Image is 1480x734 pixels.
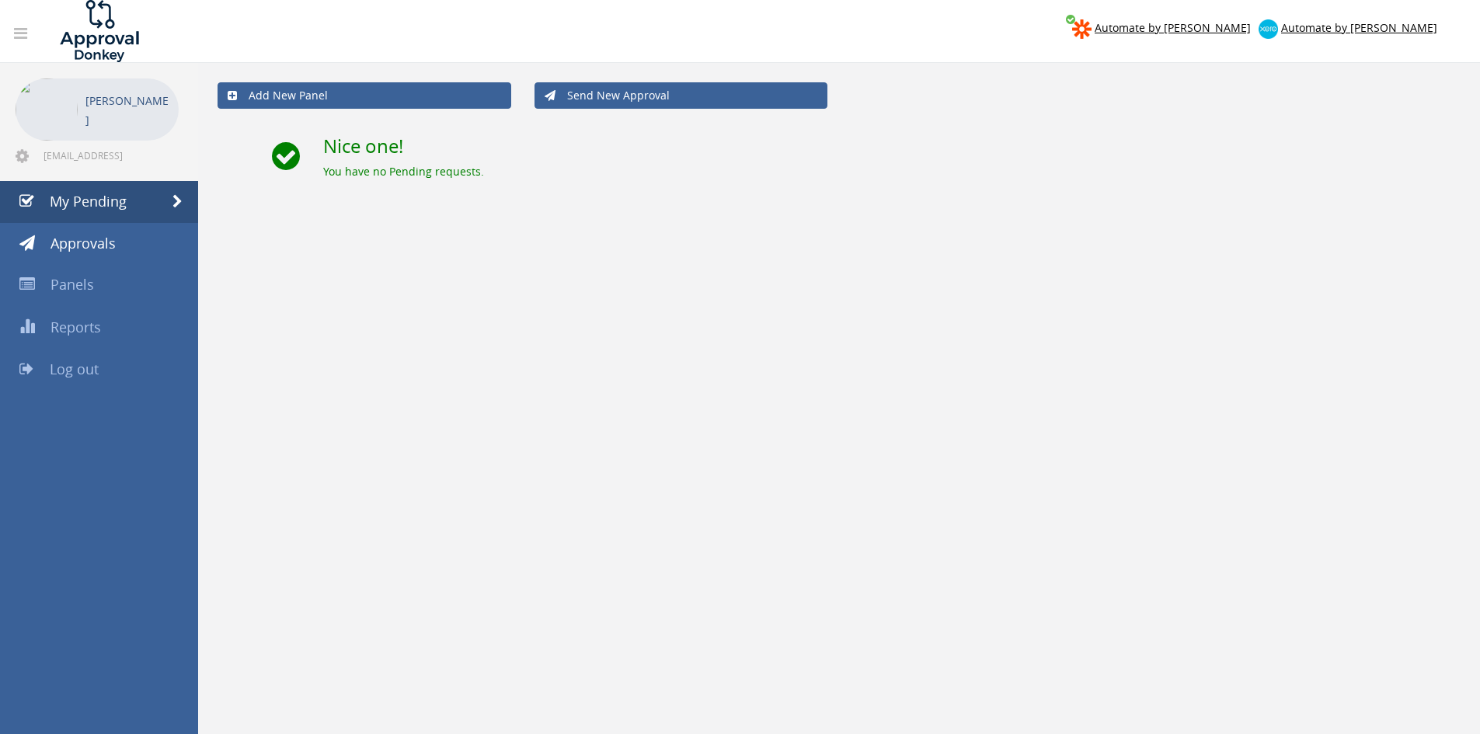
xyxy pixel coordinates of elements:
span: [EMAIL_ADDRESS][DOMAIN_NAME] [44,149,176,162]
span: Automate by [PERSON_NAME] [1095,20,1251,35]
span: Log out [50,360,99,378]
div: You have no Pending requests. [323,164,1461,179]
span: My Pending [50,192,127,210]
a: Send New Approval [535,82,828,109]
img: zapier-logomark.png [1072,19,1092,39]
img: xero-logo.png [1259,19,1278,39]
span: Automate by [PERSON_NAME] [1281,20,1437,35]
a: Add New Panel [218,82,511,109]
span: Approvals [50,234,116,252]
h2: Nice one! [323,136,1461,156]
span: Reports [50,318,101,336]
span: Panels [50,275,94,294]
p: [PERSON_NAME] [85,91,171,130]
